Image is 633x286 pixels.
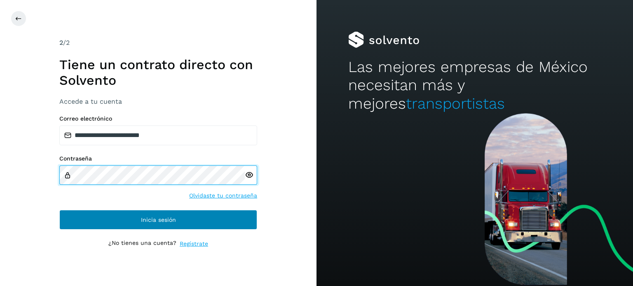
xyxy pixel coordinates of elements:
a: Olvidaste tu contraseña [189,191,257,200]
p: ¿No tienes una cuenta? [108,239,176,248]
label: Correo electrónico [59,115,257,122]
a: Regístrate [180,239,208,248]
h1: Tiene un contrato directo con Solvento [59,57,257,88]
span: transportistas [406,95,505,112]
label: Contraseña [59,155,257,162]
button: Inicia sesión [59,210,257,230]
h2: Las mejores empresas de México necesitan más y mejores [348,58,601,113]
h3: Accede a tu cuenta [59,98,257,105]
span: 2 [59,39,63,47]
div: /2 [59,38,257,48]
span: Inicia sesión [141,217,176,223]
